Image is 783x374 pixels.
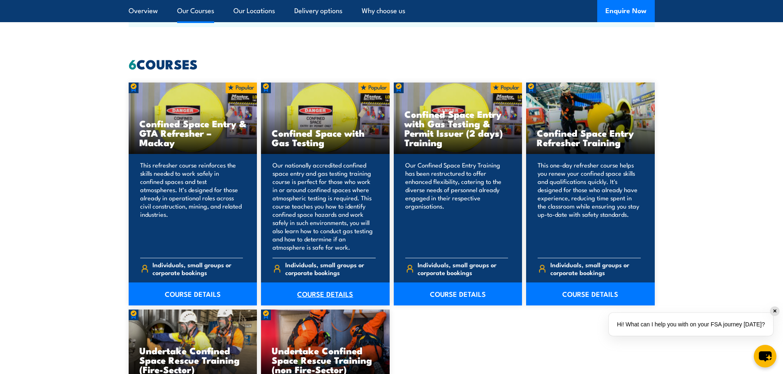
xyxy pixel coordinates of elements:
[140,161,243,251] p: This refresher course reinforces the skills needed to work safely in confined spaces and test atm...
[537,128,644,147] h3: Confined Space Entry Refresher Training
[272,346,379,374] h3: Undertake Confined Space Rescue Training (non Fire-Sector)
[152,261,243,276] span: Individuals, small groups or corporate bookings
[261,282,390,305] a: COURSE DETAILS
[129,282,257,305] a: COURSE DETAILS
[609,313,773,336] div: Hi! What can I help you with on your FSA journey [DATE]?
[139,346,247,374] h3: Undertake Confined Space Rescue Training (Fire-Sector)
[139,119,247,147] h3: Confined Space Entry & GTA Refresher – Mackay
[129,53,136,74] strong: 6
[404,109,512,147] h3: Confined Space Entry with Gas Testing & Permit Issuer (2 days) Training
[272,128,379,147] h3: Confined Space with Gas Testing
[754,345,776,367] button: chat-button
[285,261,376,276] span: Individuals, small groups or corporate bookings
[394,282,522,305] a: COURSE DETAILS
[129,58,655,69] h2: COURSES
[770,307,779,316] div: ✕
[526,282,655,305] a: COURSE DETAILS
[418,261,508,276] span: Individuals, small groups or corporate bookings
[273,161,376,251] p: Our nationally accredited confined space entry and gas testing training course is perfect for tho...
[550,261,641,276] span: Individuals, small groups or corporate bookings
[538,161,641,251] p: This one-day refresher course helps you renew your confined space skills and qualifications quick...
[405,161,508,251] p: Our Confined Space Entry Training has been restructured to offer enhanced flexibility, catering t...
